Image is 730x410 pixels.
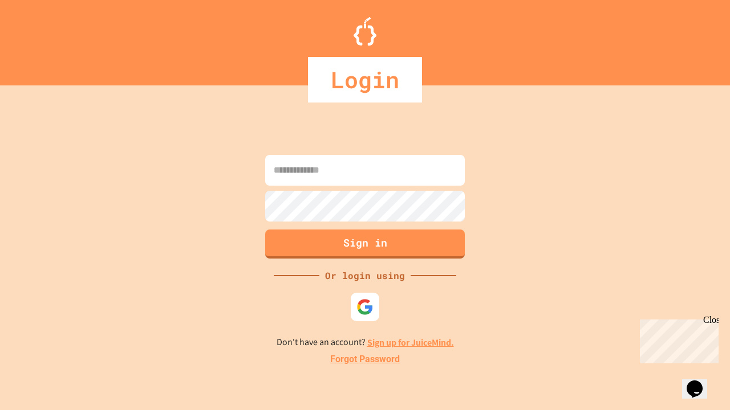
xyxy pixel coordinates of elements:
img: google-icon.svg [356,298,374,315]
div: Chat with us now!Close [5,5,79,72]
div: Or login using [319,269,411,282]
a: Forgot Password [330,352,400,366]
div: Login [308,57,422,102]
a: Sign up for JuiceMind. [367,337,454,348]
iframe: chat widget [682,364,719,399]
button: Sign in [265,229,465,259]
img: Logo.svg [354,17,376,46]
p: Don't have an account? [277,335,454,350]
iframe: chat widget [635,315,719,363]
